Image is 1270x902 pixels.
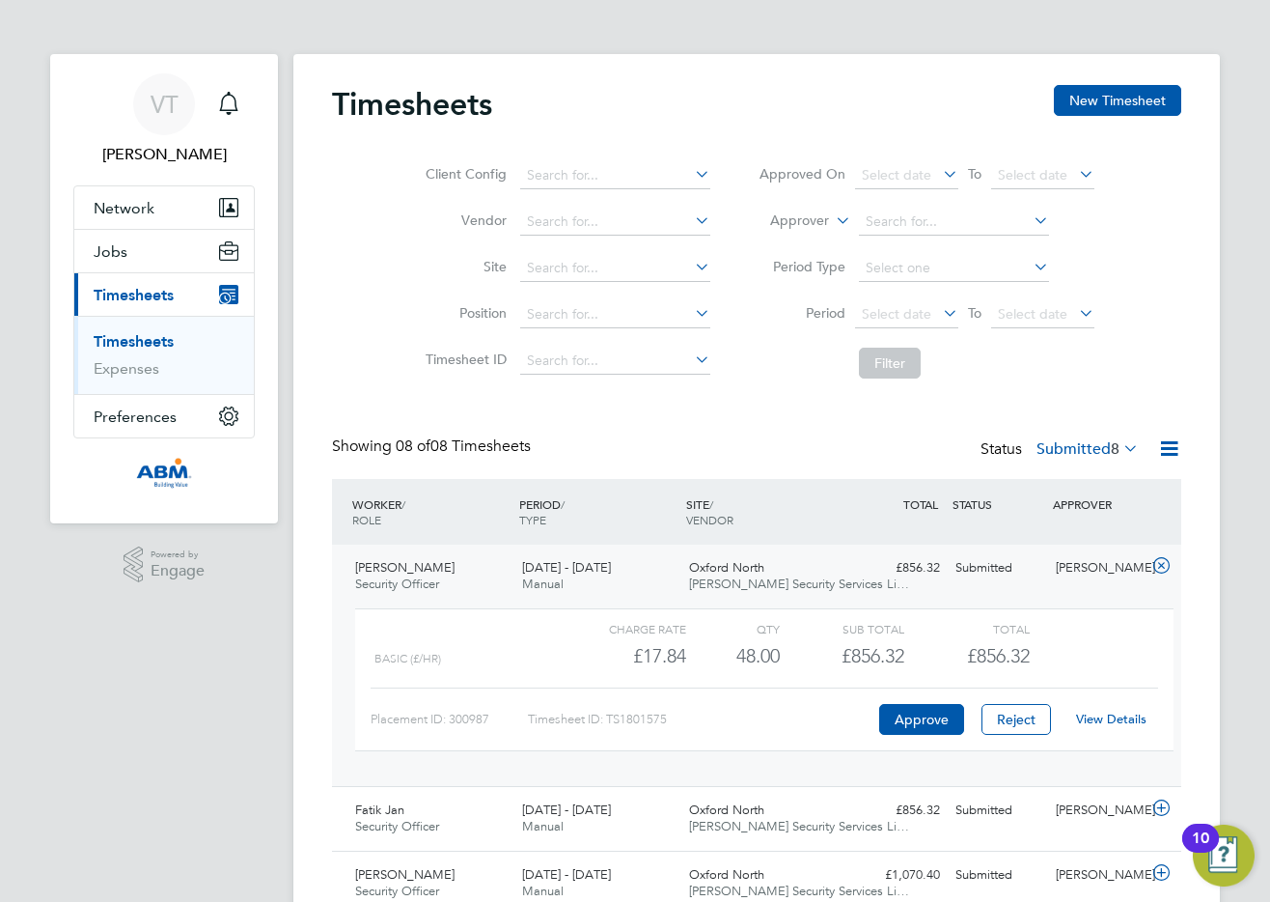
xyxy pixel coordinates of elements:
[74,230,254,272] button: Jobs
[355,866,455,883] span: [PERSON_NAME]
[1111,439,1119,459] span: 8
[759,304,845,322] label: Period
[686,640,780,672] div: 48.00
[689,802,764,818] span: Oxford North
[522,576,564,592] span: Manual
[374,652,441,665] span: Basic (£/HR)
[859,209,1049,236] input: Search for...
[681,487,848,537] div: SITE
[561,496,565,512] span: /
[74,395,254,437] button: Preferences
[859,255,1049,282] input: Select one
[1193,825,1255,887] button: Open Resource Center, 10 new notifications
[859,348,921,379] button: Filter
[1048,860,1148,891] div: [PERSON_NAME]
[522,802,611,818] span: [DATE] - [DATE]
[1076,711,1146,727] a: View Details
[689,576,909,592] span: [PERSON_NAME] Security Services Li…
[94,286,174,304] span: Timesheets
[514,487,681,537] div: PERIOD
[420,211,507,229] label: Vendor
[1192,838,1209,863] div: 10
[759,165,845,183] label: Approved On
[522,818,564,834] span: Manual
[742,211,829,231] label: Approver
[520,301,710,328] input: Search for...
[904,617,1029,640] div: Total
[332,437,535,457] div: Showing
[948,795,1048,827] div: Submitted
[151,563,205,579] span: Engage
[980,437,1143,464] div: Status
[948,860,1048,891] div: Submitted
[355,802,404,818] span: Fatik Jan
[420,258,507,275] label: Site
[981,704,1051,735] button: Reject
[50,54,278,523] nav: Main navigation
[420,165,507,183] label: Client Config
[151,92,179,117] span: VT
[862,166,931,183] span: Select date
[759,258,845,275] label: Period Type
[401,496,405,512] span: /
[1048,552,1148,584] div: [PERSON_NAME]
[94,408,177,426] span: Preferences
[689,559,764,576] span: Oxford North
[355,576,439,592] span: Security Officer
[998,166,1067,183] span: Select date
[847,795,948,827] div: £856.32
[780,640,904,672] div: £856.32
[347,487,514,537] div: WORKER
[74,186,254,229] button: Network
[355,559,455,576] span: [PERSON_NAME]
[522,883,564,899] span: Manual
[998,305,1067,323] span: Select date
[73,458,255,489] a: Go to home page
[962,300,987,325] span: To
[948,552,1048,584] div: Submitted
[1054,85,1181,116] button: New Timesheet
[689,883,909,899] span: [PERSON_NAME] Security Services Li…
[73,143,255,166] span: Veronica Thornton
[528,704,874,735] div: Timesheet ID: TS1801575
[74,316,254,394] div: Timesheets
[371,704,528,735] div: Placement ID: 300987
[879,704,964,735] button: Approve
[780,617,904,640] div: Sub Total
[94,199,154,217] span: Network
[520,162,710,189] input: Search for...
[689,866,764,883] span: Oxford North
[686,512,733,527] span: VENDOR
[136,458,192,489] img: abm1-logo-retina.png
[519,512,546,527] span: TYPE
[862,305,931,323] span: Select date
[967,644,1030,667] span: £856.32
[355,883,439,899] span: Security Officer
[420,304,507,322] label: Position
[73,73,255,166] a: VT[PERSON_NAME]
[847,860,948,891] div: £1,070.40
[522,559,611,576] span: [DATE] - [DATE]
[151,547,205,563] span: Powered by
[420,351,507,368] label: Timesheet ID
[847,552,948,584] div: £856.32
[562,640,686,672] div: £17.84
[520,209,710,236] input: Search for...
[74,273,254,316] button: Timesheets
[948,487,1048,521] div: STATUS
[1036,439,1139,459] label: Submitted
[686,617,780,640] div: QTY
[1048,795,1148,827] div: [PERSON_NAME]
[522,866,611,883] span: [DATE] - [DATE]
[520,348,710,375] input: Search for...
[355,818,439,834] span: Security Officer
[903,496,938,512] span: TOTAL
[124,547,206,583] a: Powered byEngage
[332,85,492,124] h2: Timesheets
[709,496,713,512] span: /
[1048,487,1148,521] div: APPROVER
[962,161,987,186] span: To
[396,437,531,456] span: 08 Timesheets
[396,437,430,456] span: 08 of
[689,818,909,834] span: [PERSON_NAME] Security Services Li…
